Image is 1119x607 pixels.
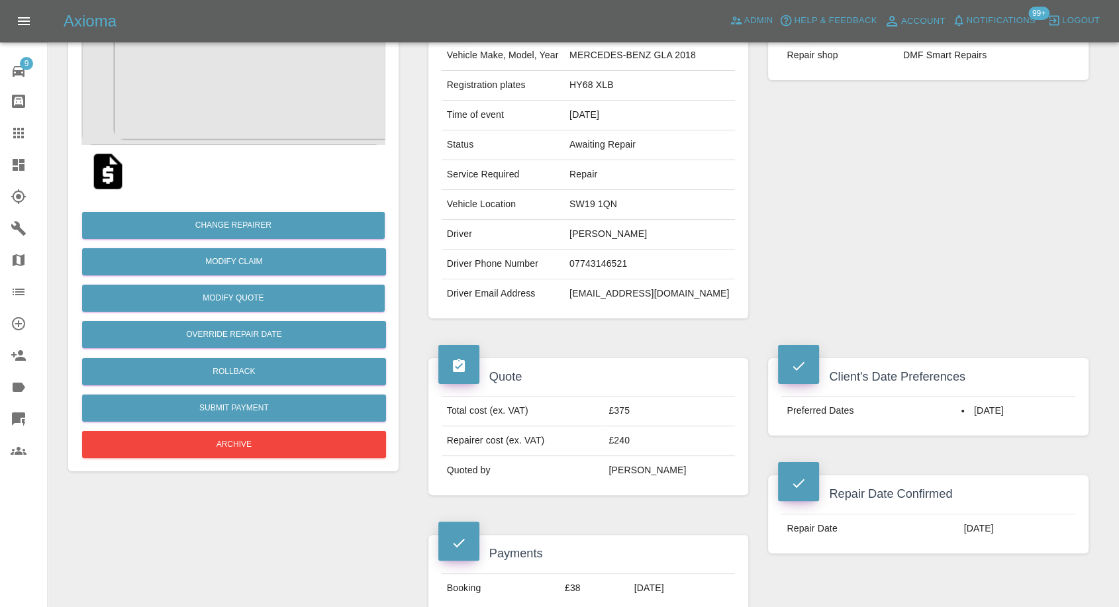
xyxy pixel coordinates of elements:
[778,485,1079,503] h4: Repair Date Confirmed
[781,397,956,426] td: Preferred Dates
[781,41,898,70] td: Repair shop
[961,404,1070,418] li: [DATE]
[901,14,946,29] span: Account
[898,41,1075,70] td: DMF Smart Repairs
[781,514,958,543] td: Repair Date
[87,150,129,193] img: qt_1S1NWmA4aDea5wMjs9FRtjJ5
[442,101,564,130] td: Time of event
[442,250,564,279] td: Driver Phone Number
[442,41,564,71] td: Vehicle Make, Model, Year
[82,431,386,458] button: Archive
[794,13,877,28] span: Help & Feedback
[564,101,735,130] td: [DATE]
[442,397,604,426] td: Total cost (ex. VAT)
[1044,11,1103,31] button: Logout
[8,5,40,37] button: Open drawer
[559,573,629,602] td: £38
[442,130,564,160] td: Status
[1062,13,1100,28] span: Logout
[629,573,736,602] td: [DATE]
[442,573,559,602] td: Booking
[564,220,735,250] td: [PERSON_NAME]
[603,426,735,456] td: £240
[81,13,385,145] img: c836a219-7ef0-4aac-bf32-1fa89857ce16
[82,358,386,385] button: Rollback
[778,368,1079,386] h4: Client's Date Preferences
[744,13,773,28] span: Admin
[564,130,735,160] td: Awaiting Repair
[442,160,564,190] td: Service Required
[442,71,564,101] td: Registration plates
[564,190,735,220] td: SW19 1QN
[64,11,117,32] h5: Axioma
[82,285,385,312] button: Modify Quote
[564,279,735,308] td: [EMAIL_ADDRESS][DOMAIN_NAME]
[603,397,735,426] td: £375
[82,212,385,239] button: Change Repairer
[442,220,564,250] td: Driver
[442,426,604,456] td: Repairer cost (ex. VAT)
[564,71,735,101] td: HY68 XLB
[438,368,739,386] h4: Quote
[564,160,735,190] td: Repair
[967,13,1036,28] span: Notifications
[82,395,386,422] button: Submit Payment
[442,456,604,485] td: Quoted by
[1028,7,1049,20] span: 99+
[959,514,1075,543] td: [DATE]
[442,190,564,220] td: Vehicle Location
[603,456,735,485] td: [PERSON_NAME]
[881,11,949,32] a: Account
[442,279,564,308] td: Driver Email Address
[82,248,386,275] a: Modify Claim
[20,57,33,70] span: 9
[726,11,777,31] a: Admin
[438,545,739,563] h4: Payments
[82,321,386,348] button: Override Repair Date
[776,11,880,31] button: Help & Feedback
[949,11,1039,31] button: Notifications
[564,41,735,71] td: MERCEDES-BENZ GLA 2018
[564,250,735,279] td: 07743146521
